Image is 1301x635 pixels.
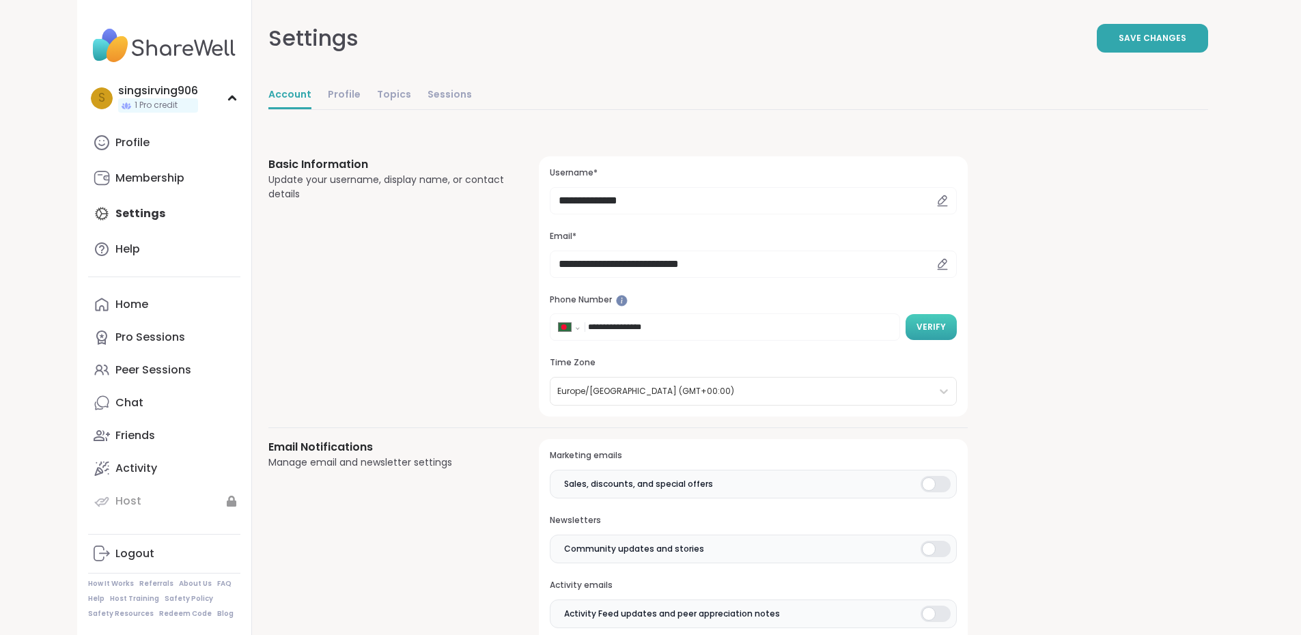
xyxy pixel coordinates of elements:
div: Help [115,242,140,257]
span: Activity Feed updates and peer appreciation notes [564,608,780,620]
a: Help [88,594,104,604]
h3: Username* [550,167,956,179]
h3: Time Zone [550,357,956,369]
div: Membership [115,171,184,186]
button: Save Changes [1097,24,1208,53]
a: Chat [88,386,240,419]
span: Sales, discounts, and special offers [564,478,713,490]
h3: Newsletters [550,515,956,526]
a: Home [88,288,240,321]
div: Profile [115,135,150,150]
a: Redeem Code [159,609,212,619]
a: Safety Policy [165,594,213,604]
div: Peer Sessions [115,363,191,378]
div: Host [115,494,141,509]
a: Membership [88,162,240,195]
a: Account [268,82,311,109]
div: Friends [115,428,155,443]
iframe: Spotlight [616,295,628,307]
img: ShareWell Nav Logo [88,22,240,70]
span: Community updates and stories [564,543,704,555]
h3: Marketing emails [550,450,956,462]
span: 1 Pro credit [135,100,178,111]
a: Friends [88,419,240,452]
a: Host Training [110,594,159,604]
a: Profile [88,126,240,159]
div: Activity [115,461,157,476]
a: Peer Sessions [88,354,240,386]
h3: Email Notifications [268,439,507,455]
a: Activity [88,452,240,485]
div: Chat [115,395,143,410]
a: Topics [377,82,411,109]
a: Safety Resources [88,609,154,619]
a: Profile [328,82,361,109]
a: Referrals [139,579,173,589]
div: Update your username, display name, or contact details [268,173,507,201]
button: Verify [906,314,957,340]
h3: Activity emails [550,580,956,591]
a: About Us [179,579,212,589]
a: Help [88,233,240,266]
a: Host [88,485,240,518]
div: Pro Sessions [115,330,185,345]
span: Verify [917,321,946,333]
a: How It Works [88,579,134,589]
div: Settings [268,22,359,55]
span: s [98,89,105,107]
div: Manage email and newsletter settings [268,455,507,470]
a: Sessions [428,82,472,109]
h3: Phone Number [550,294,956,306]
div: Home [115,297,148,312]
a: Blog [217,609,234,619]
div: Logout [115,546,154,561]
a: Logout [88,537,240,570]
h3: Basic Information [268,156,507,173]
div: singsirving906 [118,83,198,98]
a: Pro Sessions [88,321,240,354]
a: FAQ [217,579,232,589]
span: Save Changes [1119,32,1186,44]
h3: Email* [550,231,956,242]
